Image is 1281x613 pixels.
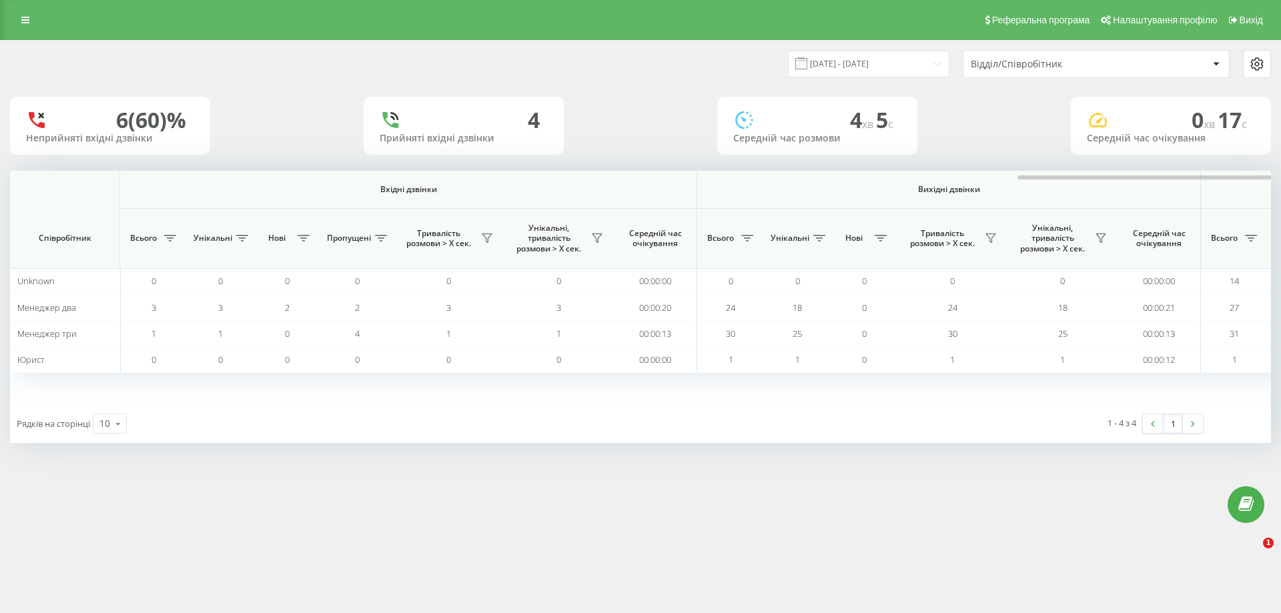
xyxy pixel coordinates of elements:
span: 3 [151,301,156,314]
span: Юрист [17,354,45,366]
div: Середній час очікування [1087,133,1255,144]
span: Унікальні, тривалість розмови > Х сек. [1014,223,1091,254]
span: 0 [446,275,451,287]
span: 0 [556,275,561,287]
td: 00:00:21 [1118,294,1201,320]
span: 1 [556,328,561,340]
span: 0 [1060,275,1065,287]
span: 1 [729,354,733,366]
div: 1 - 4 з 4 [1108,416,1136,430]
span: 0 [556,354,561,366]
span: 25 [1058,328,1067,340]
span: 3 [556,301,561,314]
div: 10 [99,417,110,430]
span: 0 [355,354,360,366]
span: 0 [151,354,156,366]
iframe: Intercom live chat [1236,538,1268,570]
span: Співробітник [21,233,108,243]
span: Вхідні дзвінки [155,184,662,195]
span: хв [862,117,876,131]
span: 24 [948,301,957,314]
span: Пропущені [327,233,371,243]
span: 1 [1263,538,1274,548]
span: Нові [260,233,294,243]
span: 24 [726,301,735,314]
span: 5 [876,105,893,134]
a: 1 [1163,414,1183,433]
span: Унікальні [771,233,809,243]
span: 25 [793,328,802,340]
span: 1 [446,328,451,340]
span: 31 [1230,328,1239,340]
td: 00:00:00 [1118,268,1201,294]
span: 0 [795,275,800,287]
span: 0 [355,275,360,287]
div: 4 [528,107,540,133]
td: 00:00:12 [1118,347,1201,373]
span: Менеджер два [17,301,76,314]
span: 14 [1230,275,1239,287]
span: 1 [950,354,955,366]
span: 0 [862,275,867,287]
span: Вихідні дзвінки [729,184,1170,195]
span: 0 [1192,105,1218,134]
div: Неприйняті вхідні дзвінки [26,133,194,144]
span: 0 [285,328,290,340]
div: Відділ/Співробітник [971,59,1130,70]
span: 1 [218,328,223,340]
span: Середній час очікування [1128,228,1190,249]
span: Всього [704,233,737,243]
span: хв [1204,117,1218,131]
span: Всього [1208,233,1241,243]
div: Середній час розмови [733,133,901,144]
span: Unknown [17,275,55,287]
span: Рядків на сторінці [17,418,90,430]
span: 0 [446,354,451,366]
span: Вихід [1240,15,1263,25]
div: 6 (60)% [116,107,186,133]
td: 00:00:00 [614,268,697,294]
span: 1 [795,354,800,366]
span: 0 [218,354,223,366]
span: 3 [446,301,451,314]
span: 0 [285,354,290,366]
span: Менеджер три [17,328,77,340]
span: Нові [837,233,871,243]
span: Реферальна програма [992,15,1090,25]
span: 18 [1058,301,1067,314]
td: 00:00:20 [614,294,697,320]
td: 00:00:00 [614,347,697,373]
span: c [888,117,893,131]
td: 00:00:13 [1118,321,1201,347]
span: 4 [355,328,360,340]
span: Унікальні [193,233,232,243]
span: 30 [948,328,957,340]
span: 17 [1218,105,1247,134]
span: 1 [1060,354,1065,366]
span: 2 [285,301,290,314]
td: 00:00:13 [614,321,697,347]
span: Унікальні, тривалість розмови > Х сек. [510,223,587,254]
span: Всього [127,233,160,243]
span: 3 [218,301,223,314]
span: 0 [218,275,223,287]
span: 0 [862,301,867,314]
span: 1 [1232,354,1237,366]
span: Налаштування профілю [1113,15,1217,25]
span: 4 [850,105,876,134]
span: Середній час очікування [624,228,687,249]
span: 0 [862,354,867,366]
span: 30 [726,328,735,340]
span: 2 [355,301,360,314]
span: 1 [151,328,156,340]
div: Прийняті вхідні дзвінки [380,133,548,144]
span: 27 [1230,301,1239,314]
span: 0 [729,275,733,287]
span: 0 [862,328,867,340]
span: Тривалість розмови > Х сек. [904,228,981,249]
span: 0 [285,275,290,287]
span: 0 [151,275,156,287]
span: 18 [793,301,802,314]
span: Тривалість розмови > Х сек. [400,228,477,249]
span: 0 [950,275,955,287]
